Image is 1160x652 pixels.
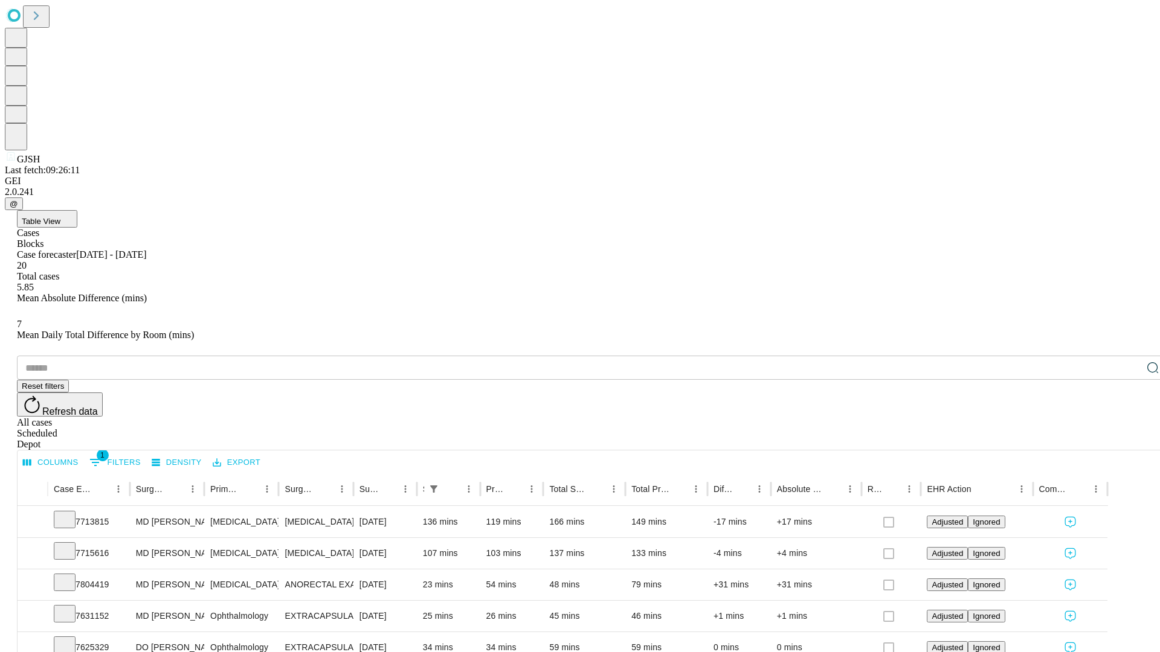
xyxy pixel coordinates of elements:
[359,569,411,600] div: [DATE]
[423,484,424,494] div: Scheduled In Room Duration
[76,249,146,260] span: [DATE] - [DATE]
[54,601,124,631] div: 7631152
[549,484,587,494] div: Total Scheduled Duration
[842,481,859,497] button: Menu
[425,481,442,497] div: 1 active filter
[423,538,474,569] div: 107 mins
[777,484,823,494] div: Absolute Difference
[136,569,198,600] div: MD [PERSON_NAME] E Md
[17,260,27,270] span: 20
[714,484,733,494] div: Difference
[631,484,669,494] div: Total Predicted Duration
[136,538,198,569] div: MD [PERSON_NAME] E Md
[605,481,622,497] button: Menu
[136,484,166,494] div: Surgeon Name
[54,507,124,537] div: 7713815
[549,569,619,600] div: 48 mins
[5,165,80,175] span: Last fetch: 09:26:11
[932,580,963,589] span: Adjusted
[17,249,76,260] span: Case forecaster
[17,154,40,164] span: GJSH
[5,176,1155,187] div: GEI
[17,293,147,303] span: Mean Absolute Difference (mins)
[42,406,98,417] span: Refresh data
[359,601,411,631] div: [DATE]
[5,197,23,210] button: @
[777,569,855,600] div: +31 mins
[24,543,42,564] button: Expand
[486,569,538,600] div: 54 mins
[968,547,1005,560] button: Ignored
[973,643,1000,652] span: Ignored
[751,481,768,497] button: Menu
[973,517,1000,526] span: Ignored
[17,282,34,292] span: 5.85
[17,271,59,281] span: Total cases
[714,538,765,569] div: -4 mins
[884,481,901,497] button: Sort
[210,484,240,494] div: Primary Service
[425,481,442,497] button: Show filters
[22,382,64,391] span: Reset filters
[486,507,538,537] div: 119 mins
[486,538,538,569] div: 103 mins
[380,481,397,497] button: Sort
[24,512,42,533] button: Expand
[777,507,855,537] div: +17 mins
[714,601,765,631] div: +1 mins
[777,601,855,631] div: +1 mins
[1087,481,1104,497] button: Menu
[927,610,968,622] button: Adjusted
[242,481,259,497] button: Sort
[210,453,263,472] button: Export
[423,507,474,537] div: 136 mins
[423,569,474,600] div: 23 mins
[932,549,963,558] span: Adjusted
[24,606,42,627] button: Expand
[17,210,77,228] button: Table View
[734,481,751,497] button: Sort
[631,601,701,631] div: 46 mins
[17,380,69,392] button: Reset filters
[968,578,1005,591] button: Ignored
[688,481,704,497] button: Menu
[17,330,194,340] span: Mean Daily Total Difference by Room (mins)
[631,507,701,537] div: 149 mins
[333,481,350,497] button: Menu
[5,187,1155,197] div: 2.0.241
[20,453,82,472] button: Select columns
[317,481,333,497] button: Sort
[210,569,272,600] div: [MEDICAL_DATA]
[1013,481,1030,497] button: Menu
[86,453,144,472] button: Show filters
[210,601,272,631] div: Ophthalmology
[901,481,918,497] button: Menu
[359,538,411,569] div: [DATE]
[714,507,765,537] div: -17 mins
[22,217,60,226] span: Table View
[443,481,460,497] button: Sort
[54,538,124,569] div: 7715616
[285,569,347,600] div: ANORECTAL EXAM UNDER ANESTHESIA
[932,517,963,526] span: Adjusted
[136,507,198,537] div: MD [PERSON_NAME] E Md
[714,569,765,600] div: +31 mins
[110,481,127,497] button: Menu
[359,484,379,494] div: Surgery Date
[210,507,272,537] div: [MEDICAL_DATA]
[777,538,855,569] div: +4 mins
[460,481,477,497] button: Menu
[184,481,201,497] button: Menu
[54,484,92,494] div: Case Epic Id
[486,484,506,494] div: Predicted In Room Duration
[671,481,688,497] button: Sort
[17,392,103,417] button: Refresh data
[631,569,701,600] div: 79 mins
[17,319,22,329] span: 7
[210,538,272,569] div: [MEDICAL_DATA]
[973,580,1000,589] span: Ignored
[359,507,411,537] div: [DATE]
[1071,481,1087,497] button: Sort
[973,612,1000,621] span: Ignored
[631,538,701,569] div: 133 mins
